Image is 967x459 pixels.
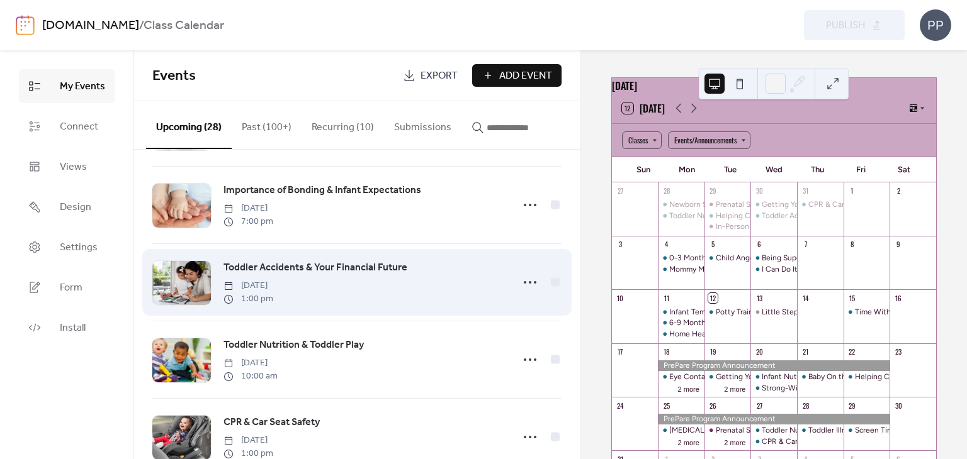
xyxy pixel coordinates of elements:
[839,157,883,182] div: Fri
[708,186,718,196] div: 29
[797,372,844,382] div: Baby On the Move & Staying Out of Debt
[622,157,665,182] div: Sun
[708,401,718,410] div: 26
[704,199,751,210] div: Prenatal Series
[893,347,903,357] div: 23
[708,240,718,249] div: 5
[716,425,767,436] div: Prenatal Series
[673,383,704,394] button: 2 more
[750,211,797,221] div: Toddler Accidents & Your Financial Future
[847,401,857,410] div: 29
[808,199,886,210] div: CPR & Car Seat Safety
[669,253,821,263] div: 0-3 Month & 3-6 Month Infant Expectations
[704,221,751,232] div: In-Person Prenatal Series
[60,79,105,94] span: My Events
[893,240,903,249] div: 9
[754,347,764,357] div: 20
[716,221,803,232] div: In-Person Prenatal Series
[796,157,839,182] div: Thu
[704,425,751,436] div: Prenatal Series
[754,401,764,410] div: 27
[472,64,562,87] a: Add Event
[762,383,942,394] div: Strong-Willed Children & Bonding With Your Toddler
[223,182,421,199] a: Importance of Bonding & Infant Expectations
[716,253,827,263] div: Child Anger & Creating Honesty
[844,307,890,318] div: Time With Toddler & Words Matter: Silent Words
[616,240,625,249] div: 3
[704,253,751,263] div: Child Anger & Creating Honesty
[797,199,844,210] div: CPR & Car Seat Safety
[801,347,810,357] div: 21
[616,347,625,357] div: 17
[844,425,890,436] div: Screen Time and You & Toddler Safety
[797,425,844,436] div: Toddler Illness & Toddler Oral Health
[223,215,273,228] span: 7:00 pm
[139,14,144,38] b: /
[223,183,421,198] span: Importance of Bonding & Infant Expectations
[658,253,704,263] div: 0-3 Month & 3-6 Month Infant Expectations
[669,199,820,210] div: Newborn Sickness & [MEDICAL_DATA] Time
[754,186,764,196] div: 30
[223,292,273,306] span: 1:00 pm
[716,199,767,210] div: Prenatal Series
[716,211,868,221] div: Helping Children Process Change & Siblings
[662,240,671,249] div: 4
[60,280,82,296] span: Form
[801,240,810,249] div: 7
[223,370,278,383] span: 10:00 am
[223,279,273,292] span: [DATE]
[762,436,839,447] div: CPR & Car Seat Safety
[750,383,797,394] div: Strong-Willed Children & Bonding With Your Toddler
[662,401,671,410] div: 25
[893,293,903,302] div: 16
[673,436,704,447] button: 2 more
[762,307,852,318] div: Little Steps Altered Hours
[658,307,704,318] div: Infant Temperament & Creating Courage
[808,425,934,436] div: Toddler Illness & Toddler Oral Health
[616,186,625,196] div: 27
[665,157,709,182] div: Mon
[19,230,115,264] a: Settings
[16,15,35,35] img: logo
[302,101,384,148] button: Recurring (10)
[709,157,752,182] div: Tue
[762,211,905,221] div: Toddler Accidents & Your Financial Future
[19,190,115,224] a: Design
[847,240,857,249] div: 8
[223,202,273,215] span: [DATE]
[752,157,796,182] div: Wed
[658,318,704,328] div: 6-9 Month & 9-12 Month Infant Expectations
[223,357,278,370] span: [DATE]
[750,307,797,318] div: Little Steps Altered Hours
[618,99,669,117] button: 12[DATE]
[60,240,98,255] span: Settings
[19,270,115,304] a: Form
[658,372,704,382] div: Eye Contact Means Love & Words Matter: Magic Words
[750,199,797,210] div: Getting Your Child to Eat & Creating Confidence
[60,200,91,215] span: Design
[762,199,930,210] div: Getting Your Child to Eat & Creating Confidence
[704,372,751,382] div: Getting Your Child to Eat & Creating Confidence
[19,69,115,103] a: My Events
[708,293,718,302] div: 12
[152,62,196,90] span: Events
[421,69,458,84] span: Export
[662,293,671,302] div: 11
[762,372,862,382] div: Infant Nutrition & Budget 101
[662,186,671,196] div: 28
[762,264,944,275] div: I Can Do It Myself & Sleeping, Bedtime, and Mornings
[658,360,890,371] div: PrePare Program Announcement
[801,401,810,410] div: 28
[883,157,926,182] div: Sat
[60,160,87,175] span: Views
[42,14,139,38] a: [DOMAIN_NAME]
[754,293,764,302] div: 13
[844,372,890,382] div: Helping Children Process Change & Siblings
[658,211,704,221] div: Toddler Nutrition & Toddler Play
[658,264,704,275] div: Mommy Milestones & Creating Kindness
[60,321,86,336] span: Install
[223,415,320,430] span: CPR & Car Seat Safety
[60,119,98,135] span: Connect
[719,383,750,394] button: 2 more
[716,307,878,318] div: Potty Training & Fighting the Impulse to Spend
